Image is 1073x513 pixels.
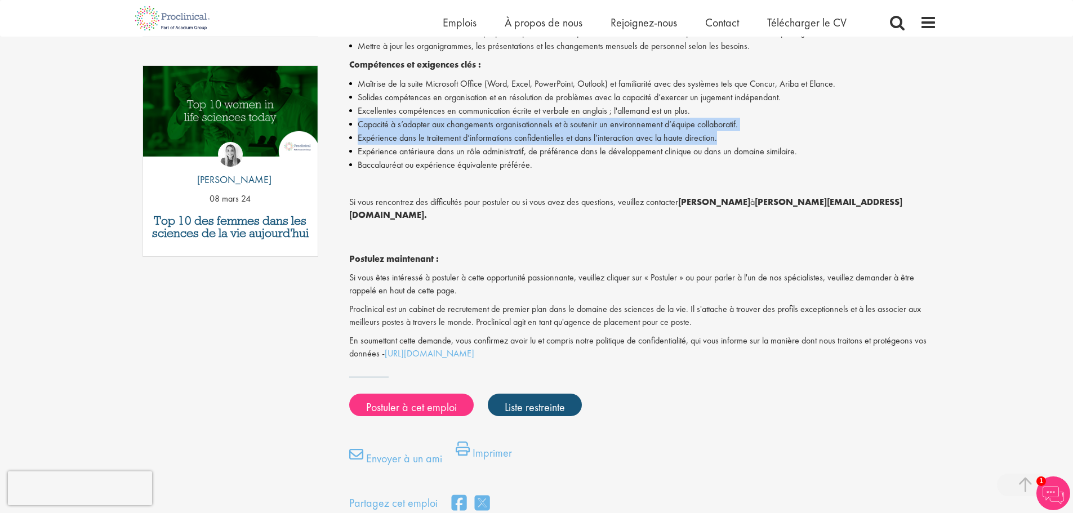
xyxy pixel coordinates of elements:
[366,399,457,414] font: Postuler à cet emploi
[611,15,677,30] a: Rejoignez-nous
[366,450,442,465] font: Envoyer à un ami
[473,445,512,460] font: Imprimer
[210,193,251,204] font: 08 mars 24
[349,496,438,510] font: Partagez cet emploi
[678,196,750,208] font: [PERSON_NAME]
[349,196,902,221] font: [PERSON_NAME][EMAIL_ADDRESS][DOMAIN_NAME].
[349,59,481,70] font: Compétences et exigences clés :
[349,394,474,416] a: Postuler à cet emploi
[385,347,474,359] a: [URL][DOMAIN_NAME]
[358,78,835,90] font: Maîtrise de la suite Microsoft Office (Word, Excel, PowerPoint, Outlook) et familiarité avec des ...
[218,142,243,167] img: Hannah Burke
[505,15,582,30] a: À propos de nous
[8,471,152,505] iframe: reCAPTCHA
[149,215,313,239] a: Top 10 des femmes dans les sciences de la vie aujourd'hui
[767,15,847,30] a: Télécharger le CV
[349,196,678,208] font: Si vous rencontrez des difficultés pour postuler ou si vous avez des questions, veuillez contacter
[143,66,318,157] img: Top 10 des femmes dans les sciences de la vie aujourd'hui
[349,447,442,470] a: Envoyer à un ami
[358,91,781,103] font: Solides compétences en organisation et en résolution de problèmes avec la capacité d’exercer un j...
[443,15,477,30] a: Emplois
[152,213,309,240] font: Top 10 des femmes dans les sciences de la vie aujourd'hui
[358,145,797,157] font: Expérience antérieure dans un rôle administratif, de préférence dans le développement clinique ou...
[750,196,755,208] font: à
[197,173,271,186] font: [PERSON_NAME]
[349,303,921,328] font: Proclinical est un cabinet de recrutement de premier plan dans le domaine des sciences de la vie....
[705,15,739,30] a: Contact
[358,40,750,52] font: Mettre à jour les organigrammes, les présentations et les changements mensuels de personnel selon...
[349,271,914,296] font: Si vous êtes intéressé à postuler à cette opportunité passionnante, veuillez cliquer sur « Postul...
[358,118,738,130] font: Capacité à s’adapter aux changements organisationnels et à soutenir un environnement d’équipe col...
[143,66,318,166] a: Lien vers un article
[189,142,271,193] a: Hannah Burke [PERSON_NAME]
[488,394,582,416] a: Liste restreinte
[358,132,717,144] font: Expérience dans le traitement d’informations confidentielles et dans l’interaction avec la haute ...
[349,253,439,265] font: Postulez maintenant :
[358,159,532,171] font: Baccalauréat ou expérience équivalente préférée.
[1036,476,1070,510] img: Chatbot
[1039,477,1043,485] font: 1
[358,105,690,117] font: Excellentes compétences en communication écrite et verbale en anglais ; l'allemand est un plus.
[349,334,927,359] font: En soumettant cette demande, vous confirmez avoir lu et compris notre politique de confidentialit...
[505,399,565,414] font: Liste restreinte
